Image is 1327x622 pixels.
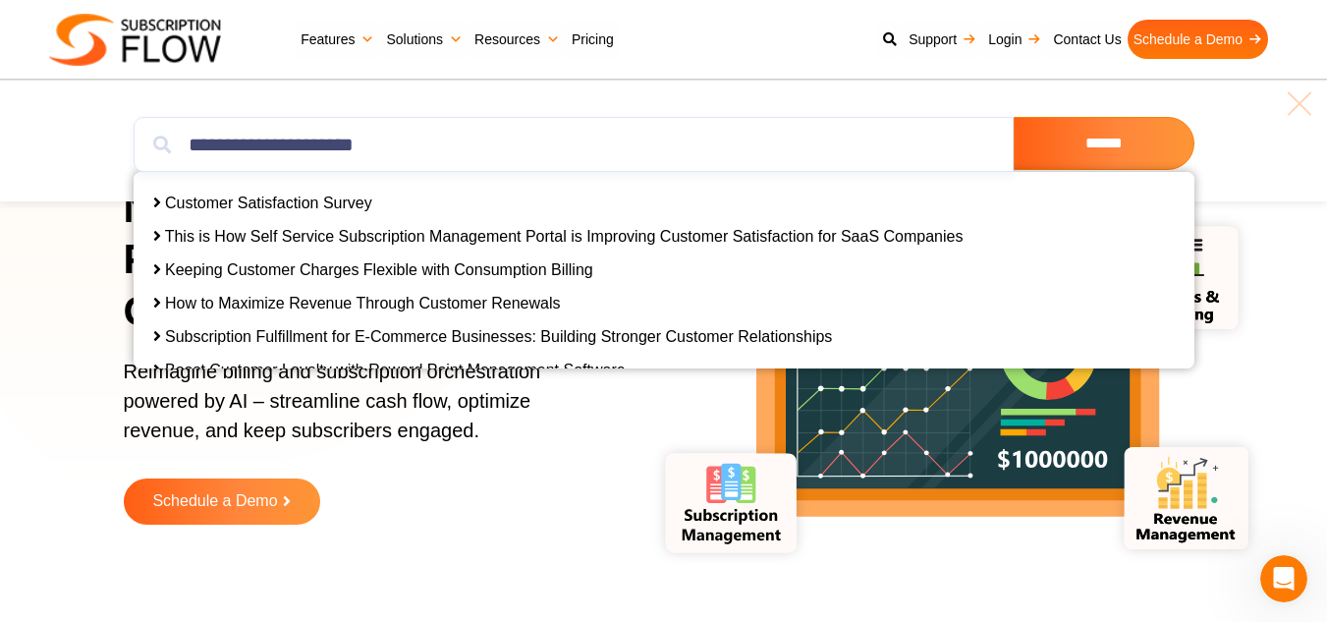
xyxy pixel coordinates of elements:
a: Subscription Fulfillment for E-Commerce Businesses: Building Stronger Customer Relationships [165,328,832,345]
iframe: Intercom live chat [1260,555,1307,602]
a: Login [982,20,1047,59]
a: Pricing [566,20,620,59]
span: Schedule a Demo [152,493,277,510]
a: Keeping Customer Charges Flexible with Consumption Billing [165,261,593,278]
a: Features [295,20,380,59]
a: Resources [469,20,566,59]
h1: Next-Gen AI Billing Platform to Power Growth [124,183,613,338]
a: This is How Self Service Subscription Management Portal is Improving Customer Satisfaction for Sa... [165,228,964,245]
a: Solutions [380,20,469,59]
a: Schedule a Demo [124,479,320,525]
a: Contact Us [1047,20,1127,59]
a: Schedule a Demo [1128,20,1268,59]
img: Subscriptionflow [49,14,221,66]
a: How to Maximize Revenue Through Customer Renewals [165,295,561,311]
a: Customer Satisfaction Survey [165,195,372,211]
a: Support [903,20,982,59]
p: Reimagine billing and subscription orchestration powered by AI – streamline cash flow, optimize r... [124,357,588,465]
a: Boost Customer Loyalty with Reward Point Management Software [165,362,626,378]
